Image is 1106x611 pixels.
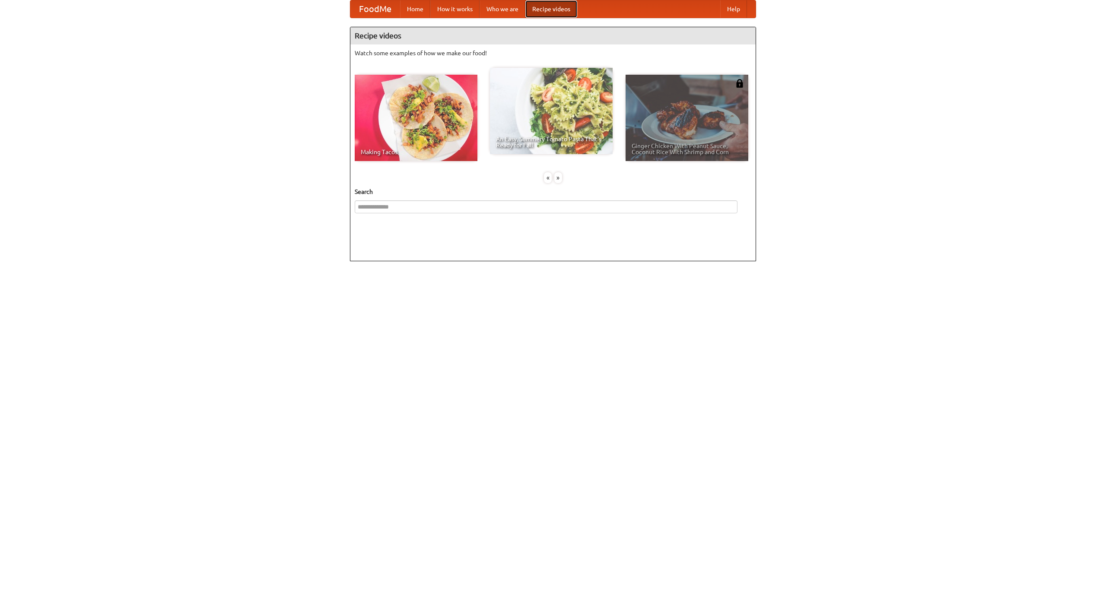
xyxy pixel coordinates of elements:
h5: Search [355,187,751,196]
span: An Easy, Summery Tomato Pasta That's Ready for Fall [496,136,607,148]
div: « [544,172,552,183]
a: FoodMe [350,0,400,18]
a: Making Tacos [355,75,477,161]
a: How it works [430,0,480,18]
div: » [554,172,562,183]
a: Recipe videos [525,0,577,18]
a: Home [400,0,430,18]
a: An Easy, Summery Tomato Pasta That's Ready for Fall [490,68,613,154]
img: 483408.png [735,79,744,88]
p: Watch some examples of how we make our food! [355,49,751,57]
a: Help [720,0,747,18]
a: Who we are [480,0,525,18]
h4: Recipe videos [350,27,756,44]
span: Making Tacos [361,149,471,155]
